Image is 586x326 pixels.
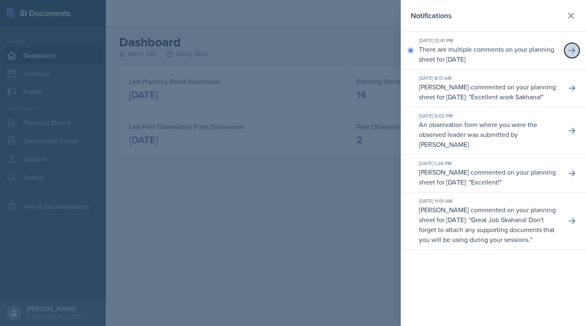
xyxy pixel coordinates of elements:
p: Excellent work Sakhana! [471,92,541,101]
p: [PERSON_NAME] commented on your planning sheet for [DATE]: " " [419,205,560,244]
p: An observation form where you were the observed leader was submitted by [PERSON_NAME] [419,120,560,149]
p: Great Job Skahana! Don't forget to attach any supporting documents that you will be using during ... [419,215,555,244]
div: [DATE] 8:17 AM [419,74,560,82]
div: [DATE] 6:02 PM [419,112,560,120]
h2: Notifications [411,10,452,22]
div: [DATE] 11:01 AM [419,197,560,205]
div: [DATE] 1:28 PM [419,160,560,167]
div: [DATE] 12:41 PM [419,37,560,44]
p: [PERSON_NAME] commented on your planning sheet for [DATE]: " " [419,82,560,102]
p: [PERSON_NAME] commented on your planning sheet for [DATE]: " " [419,167,560,187]
p: There are multiple comments on your planning sheet for [DATE] [419,44,560,64]
p: Excellent! [471,177,500,187]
